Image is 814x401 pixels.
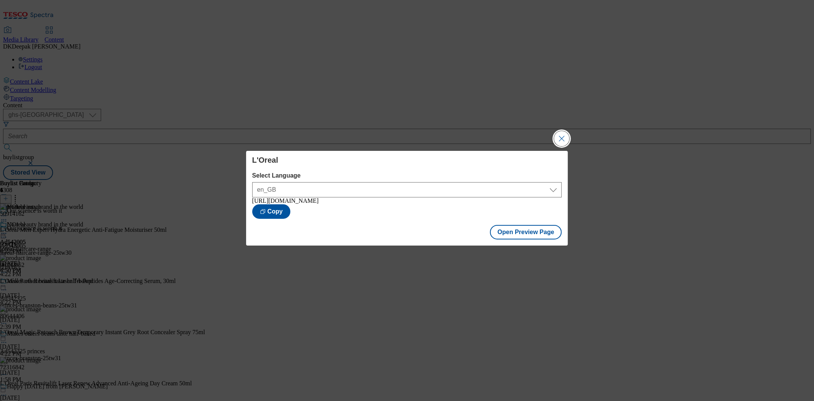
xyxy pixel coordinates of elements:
[252,155,562,165] h4: L'Oreal
[490,225,562,239] button: Open Preview Page
[252,197,562,204] div: [URL][DOMAIN_NAME]
[252,172,562,179] label: Select Language
[554,131,569,146] button: Close Modal
[246,151,568,246] div: Modal
[252,204,290,219] button: Copy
